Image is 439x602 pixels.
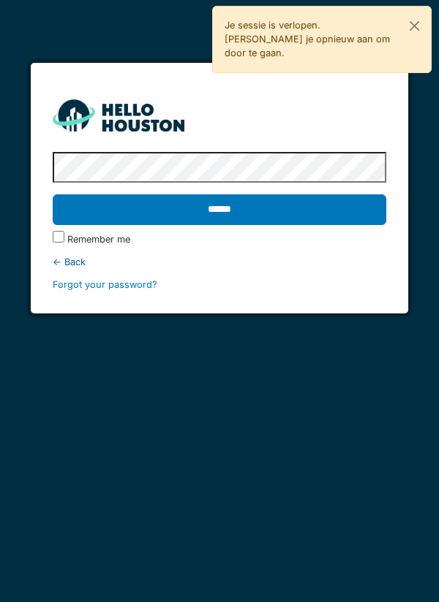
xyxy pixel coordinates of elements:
[212,6,432,73] div: Je sessie is verlopen. [PERSON_NAME] je opnieuw aan om door te gaan.
[53,99,184,131] img: HH_line-BYnF2_Hg.png
[53,279,157,290] a: Forgot your password?
[53,255,387,269] div: ← Back
[67,232,130,246] label: Remember me
[398,7,431,45] button: Close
